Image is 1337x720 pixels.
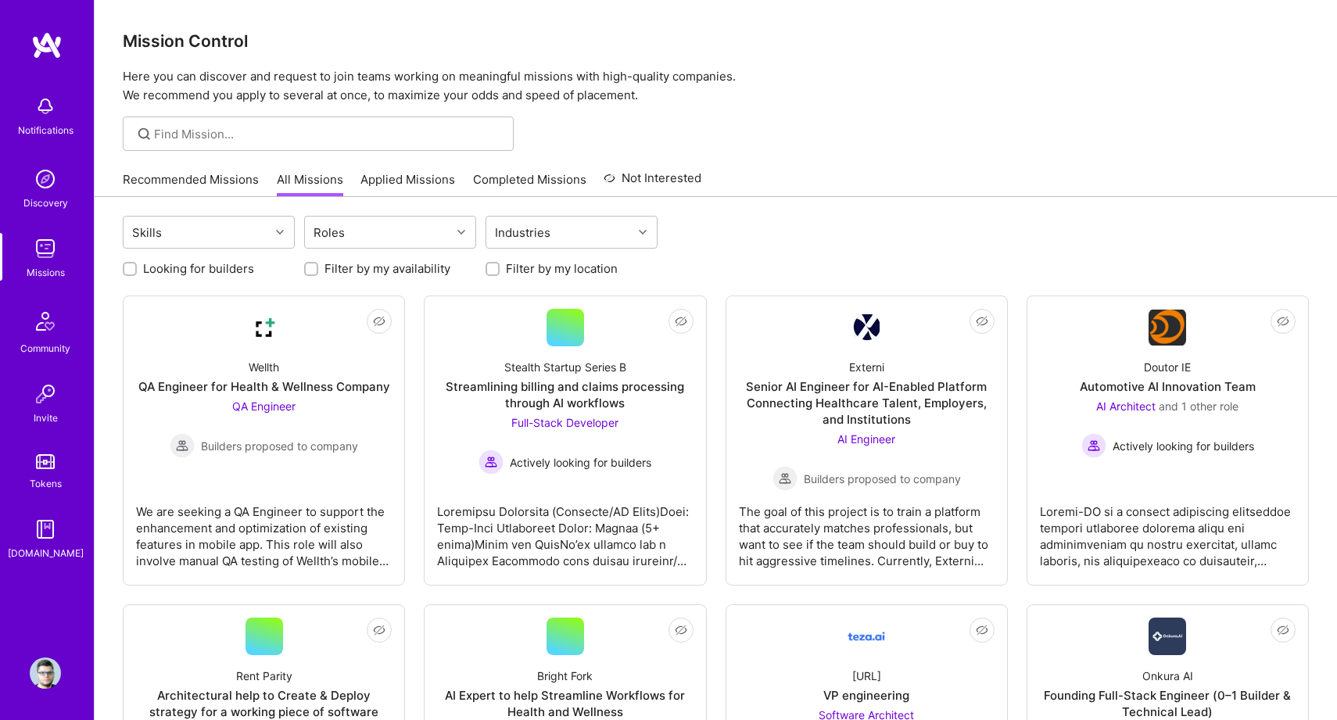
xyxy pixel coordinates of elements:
[739,491,995,569] div: The goal of this project is to train a platform that accurately matches professionals, but want t...
[1142,668,1193,684] div: Onkura AI
[123,31,1309,51] h3: Mission Control
[437,491,693,569] div: Loremipsu Dolorsita (Consecte/AD Elits)Doei: Temp-Inci Utlaboreet Dolor: Magnaa (5+ enima)Minim v...
[128,221,166,244] div: Skills
[232,399,296,413] span: QA Engineer
[823,687,909,704] div: VP engineering
[249,359,279,375] div: Wellth
[511,416,618,429] span: Full-Stack Developer
[437,309,693,572] a: Stealth Startup Series BStreamlining billing and claims processing through AI workflowsFull-Stack...
[739,378,995,428] div: Senior AI Engineer for AI-Enabled Platform Connecting Healthcare Talent, Employers, and Institutions
[143,260,254,277] label: Looking for builders
[537,668,593,684] div: Bright Fork
[18,122,73,138] div: Notifications
[1096,399,1156,413] span: AI Architect
[1149,310,1186,346] img: Company Logo
[1081,433,1106,458] img: Actively looking for builders
[853,314,880,341] img: Company Logo
[236,668,292,684] div: Rent Parity
[473,171,586,197] a: Completed Missions
[27,264,65,281] div: Missions
[479,450,504,475] img: Actively looking for builders
[277,171,343,197] a: All Missions
[136,491,392,569] div: We are seeking a QA Engineer to support the enhancement and optimization of existing features in ...
[976,315,988,328] i: icon EyeClosed
[848,618,885,655] img: Company Logo
[170,433,195,458] img: Builders proposed to company
[675,315,687,328] i: icon EyeClosed
[31,31,63,59] img: logo
[246,309,283,346] img: Company Logo
[739,309,995,572] a: Company LogoExterniSenior AI Engineer for AI-Enabled Platform Connecting Healthcare Talent, Emplo...
[457,228,465,236] i: icon Chevron
[804,471,961,487] span: Builders proposed to company
[30,163,61,195] img: discovery
[136,309,392,572] a: Company LogoWellthQA Engineer for Health & Wellness CompanyQA Engineer Builders proposed to compa...
[510,454,651,471] span: Actively looking for builders
[772,466,798,491] img: Builders proposed to company
[504,359,626,375] div: Stealth Startup Series B
[1040,491,1296,569] div: Loremi-DO si a consect adipiscing elitseddoe tempori utlaboree dolorema aliqu eni adminimveniam q...
[506,260,618,277] label: Filter by my location
[639,228,647,236] i: icon Chevron
[36,454,55,469] img: tokens
[491,221,554,244] div: Industries
[154,126,502,142] input: Find Mission...
[373,624,385,636] i: icon EyeClosed
[123,67,1309,105] p: Here you can discover and request to join teams working on meaningful missions with high-quality ...
[27,303,64,340] img: Community
[1149,618,1186,655] img: Company Logo
[276,228,284,236] i: icon Chevron
[30,233,61,264] img: teamwork
[849,359,884,375] div: Externi
[30,657,61,689] img: User Avatar
[23,195,68,211] div: Discovery
[437,378,693,411] div: Streamlining billing and claims processing through AI workflows
[373,315,385,328] i: icon EyeClosed
[1159,399,1238,413] span: and 1 other role
[976,624,988,636] i: icon EyeClosed
[8,545,84,561] div: [DOMAIN_NAME]
[135,125,153,143] i: icon SearchGrey
[604,169,701,197] a: Not Interested
[26,657,65,689] a: User Avatar
[675,624,687,636] i: icon EyeClosed
[1113,438,1254,454] span: Actively looking for builders
[1144,359,1191,375] div: Doutor IE
[837,432,895,446] span: AI Engineer
[30,378,61,410] img: Invite
[1277,624,1289,636] i: icon EyeClosed
[852,668,881,684] div: [URL]
[30,91,61,122] img: bell
[1080,378,1256,395] div: Automotive AI Innovation Team
[360,171,455,197] a: Applied Missions
[30,475,62,492] div: Tokens
[138,378,390,395] div: QA Engineer for Health & Wellness Company
[34,410,58,426] div: Invite
[437,687,693,720] div: AI Expert to help Streamline Workflows for Health and Wellness
[310,221,349,244] div: Roles
[30,514,61,545] img: guide book
[324,260,450,277] label: Filter by my availability
[20,340,70,356] div: Community
[123,171,259,197] a: Recommended Missions
[1277,315,1289,328] i: icon EyeClosed
[1040,687,1296,720] div: Founding Full-Stack Engineer (0–1 Builder & Technical Lead)
[201,438,358,454] span: Builders proposed to company
[1040,309,1296,572] a: Company LogoDoutor IEAutomotive AI Innovation TeamAI Architect and 1 other roleActively looking f...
